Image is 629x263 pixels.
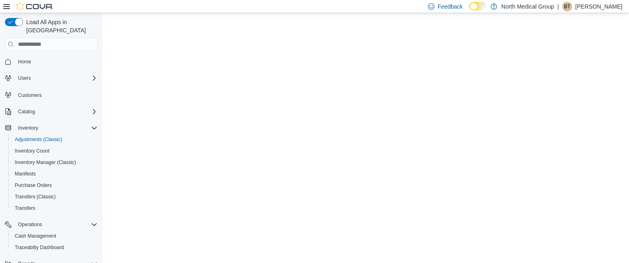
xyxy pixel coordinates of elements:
a: Traceabilty Dashboard [11,243,67,252]
span: Manifests [15,171,36,177]
button: Customers [2,89,101,101]
a: Cash Management [11,231,59,241]
button: Inventory Manager (Classic) [8,157,101,168]
span: Home [18,58,31,65]
span: Purchase Orders [15,182,52,189]
button: Transfers [8,202,101,214]
span: Catalog [18,108,35,115]
span: Catalog [15,107,97,117]
button: Adjustments (Classic) [8,134,101,145]
button: Users [15,73,34,83]
p: [PERSON_NAME] [575,2,622,11]
div: Brittani Tebeau [562,2,572,11]
span: Inventory [15,123,97,133]
p: | [557,2,559,11]
button: Catalog [15,107,38,117]
button: Home [2,56,101,67]
span: Purchase Orders [11,180,97,190]
a: Purchase Orders [11,180,55,190]
span: Adjustments (Classic) [11,135,97,144]
a: Transfers [11,203,38,213]
button: Traceabilty Dashboard [8,242,101,253]
button: Users [2,72,101,84]
button: Inventory Count [8,145,101,157]
span: Cash Management [15,233,56,239]
button: Operations [15,220,45,229]
img: Cova [16,2,53,11]
a: Home [15,57,34,67]
span: Transfers [15,205,35,211]
span: Transfers [11,203,97,213]
button: Operations [2,219,101,230]
span: Home [15,56,97,67]
span: Inventory [18,125,38,131]
a: Manifests [11,169,39,179]
span: Inventory Count [15,148,50,154]
span: BT [564,2,570,11]
span: Operations [18,221,42,228]
button: Inventory [2,122,101,134]
span: Inventory Manager (Classic) [15,159,76,166]
span: Cash Management [11,231,97,241]
button: Purchase Orders [8,180,101,191]
span: Customers [15,90,97,100]
p: North Medical Group [501,2,554,11]
span: Load All Apps in [GEOGRAPHIC_DATA] [23,18,97,34]
button: Transfers (Classic) [8,191,101,202]
span: Inventory Manager (Classic) [11,157,97,167]
span: Traceabilty Dashboard [15,244,64,251]
span: Users [18,75,31,81]
span: Traceabilty Dashboard [11,243,97,252]
a: Adjustments (Classic) [11,135,66,144]
span: Manifests [11,169,97,179]
span: Customers [18,92,42,99]
a: Inventory Manager (Classic) [11,157,79,167]
a: Customers [15,90,45,100]
span: Adjustments (Classic) [15,136,62,143]
span: Transfers (Classic) [15,193,56,200]
button: Catalog [2,106,101,117]
button: Inventory [15,123,41,133]
button: Cash Management [8,230,101,242]
span: Operations [15,220,97,229]
a: Inventory Count [11,146,53,156]
input: Dark Mode [469,2,486,11]
span: Transfers (Classic) [11,192,97,202]
a: Transfers (Classic) [11,192,59,202]
span: Inventory Count [11,146,97,156]
span: Feedback [438,2,463,11]
span: Users [15,73,97,83]
button: Manifests [8,168,101,180]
